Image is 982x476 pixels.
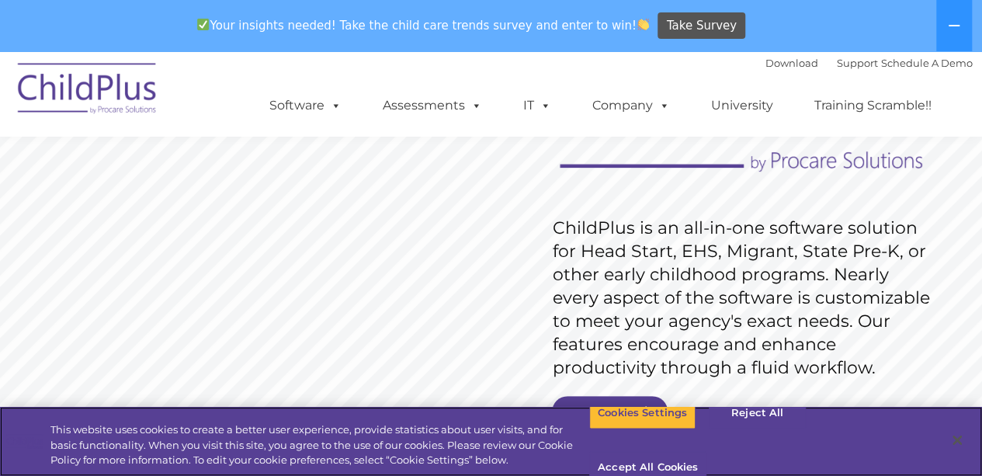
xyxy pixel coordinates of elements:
[709,397,806,429] button: Reject All
[765,57,973,69] font: |
[197,19,209,30] img: ✅
[667,12,737,40] span: Take Survey
[658,12,745,40] a: Take Survey
[765,57,818,69] a: Download
[254,90,357,121] a: Software
[552,396,668,427] a: Get Started
[940,423,974,457] button: Close
[50,422,589,468] div: This website uses cookies to create a better user experience, provide statistics about user visit...
[837,57,878,69] a: Support
[637,19,649,30] img: 👏
[577,90,685,121] a: Company
[367,90,498,121] a: Assessments
[589,397,696,429] button: Cookies Settings
[508,90,567,121] a: IT
[881,57,973,69] a: Schedule A Demo
[191,10,656,40] span: Your insights needed! Take the child care trends survey and enter to win!
[799,90,947,121] a: Training Scramble!!
[553,217,938,380] rs-layer: ChildPlus is an all-in-one software solution for Head Start, EHS, Migrant, State Pre-K, or other ...
[696,90,789,121] a: University
[10,52,165,130] img: ChildPlus by Procare Solutions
